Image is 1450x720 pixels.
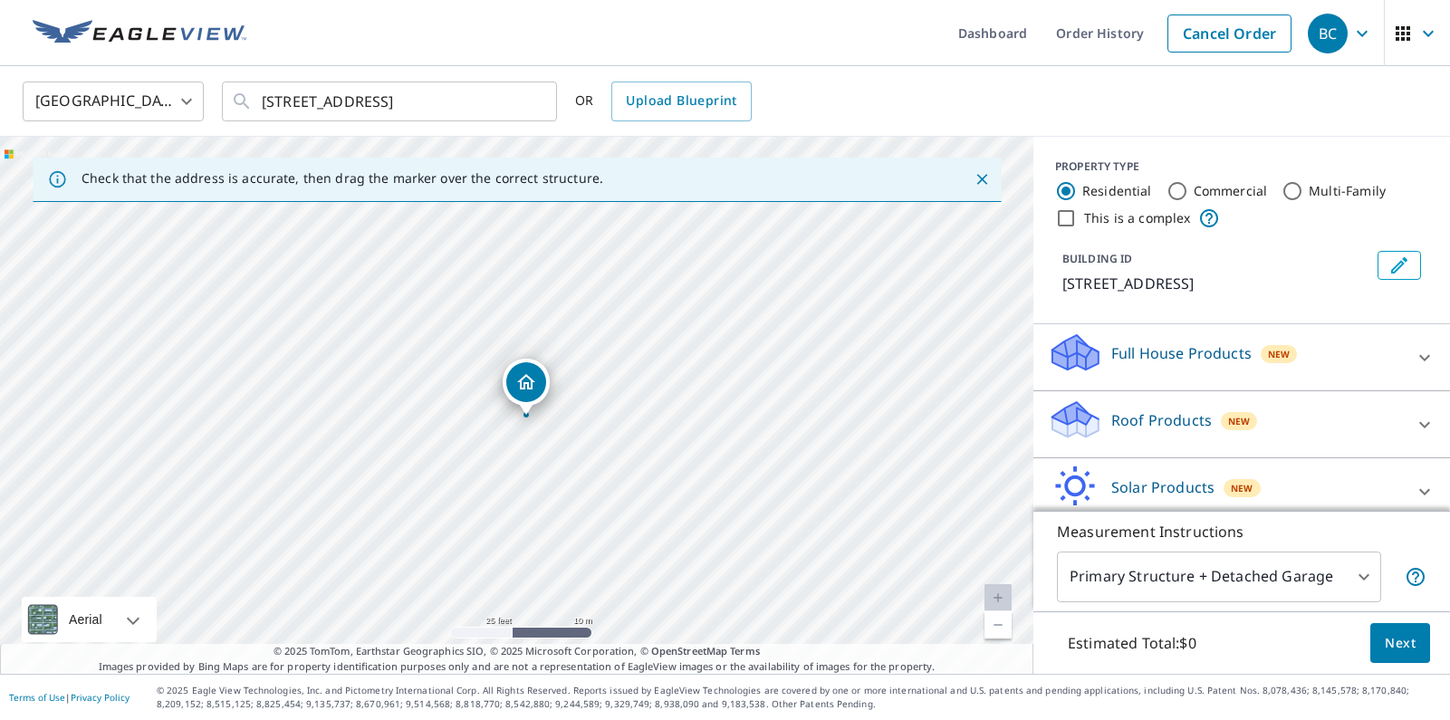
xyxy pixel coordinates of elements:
[1048,398,1436,450] div: Roof ProductsNew
[984,584,1012,611] a: Current Level 20, Zoom In Disabled
[1048,466,1436,517] div: Solar ProductsNew
[626,90,736,112] span: Upload Blueprint
[23,76,204,127] div: [GEOGRAPHIC_DATA]
[1055,158,1428,175] div: PROPERTY TYPE
[63,597,108,642] div: Aerial
[82,170,603,187] p: Check that the address is accurate, then drag the marker over the correct structure.
[157,684,1441,711] p: © 2025 Eagle View Technologies, Inc. and Pictometry International Corp. All Rights Reserved. Repo...
[1111,409,1212,431] p: Roof Products
[1084,209,1191,227] label: This is a complex
[9,691,65,704] a: Terms of Use
[9,692,130,703] p: |
[1048,331,1436,383] div: Full House ProductsNew
[33,20,246,47] img: EV Logo
[1405,566,1426,588] span: Your report will include the primary structure and a detached garage if one exists.
[1308,14,1348,53] div: BC
[1194,182,1268,200] label: Commercial
[611,82,751,121] a: Upload Blueprint
[1062,251,1132,266] p: BUILDING ID
[1111,476,1215,498] p: Solar Products
[274,644,760,659] span: © 2025 TomTom, Earthstar Geographics SIO, © 2025 Microsoft Corporation, ©
[22,597,157,642] div: Aerial
[1231,481,1253,495] span: New
[984,611,1012,638] a: Current Level 20, Zoom Out
[1057,521,1426,542] p: Measurement Instructions
[1111,342,1252,364] p: Full House Products
[730,644,760,658] a: Terms
[1062,273,1370,294] p: [STREET_ADDRESS]
[970,168,994,191] button: Close
[1228,414,1250,428] span: New
[1309,182,1386,200] label: Multi-Family
[1370,623,1430,664] button: Next
[503,359,550,415] div: Dropped pin, building 1, Residential property, 425 Lake Kove Dr Grand Lake, CO 80447
[262,76,520,127] input: Search by address or latitude-longitude
[1053,623,1211,663] p: Estimated Total: $0
[1082,182,1152,200] label: Residential
[71,691,130,704] a: Privacy Policy
[1378,251,1421,280] button: Edit building 1
[1057,552,1381,602] div: Primary Structure + Detached Garage
[575,82,752,121] div: OR
[1167,14,1292,53] a: Cancel Order
[1385,632,1416,655] span: Next
[1268,347,1290,361] span: New
[651,644,727,658] a: OpenStreetMap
